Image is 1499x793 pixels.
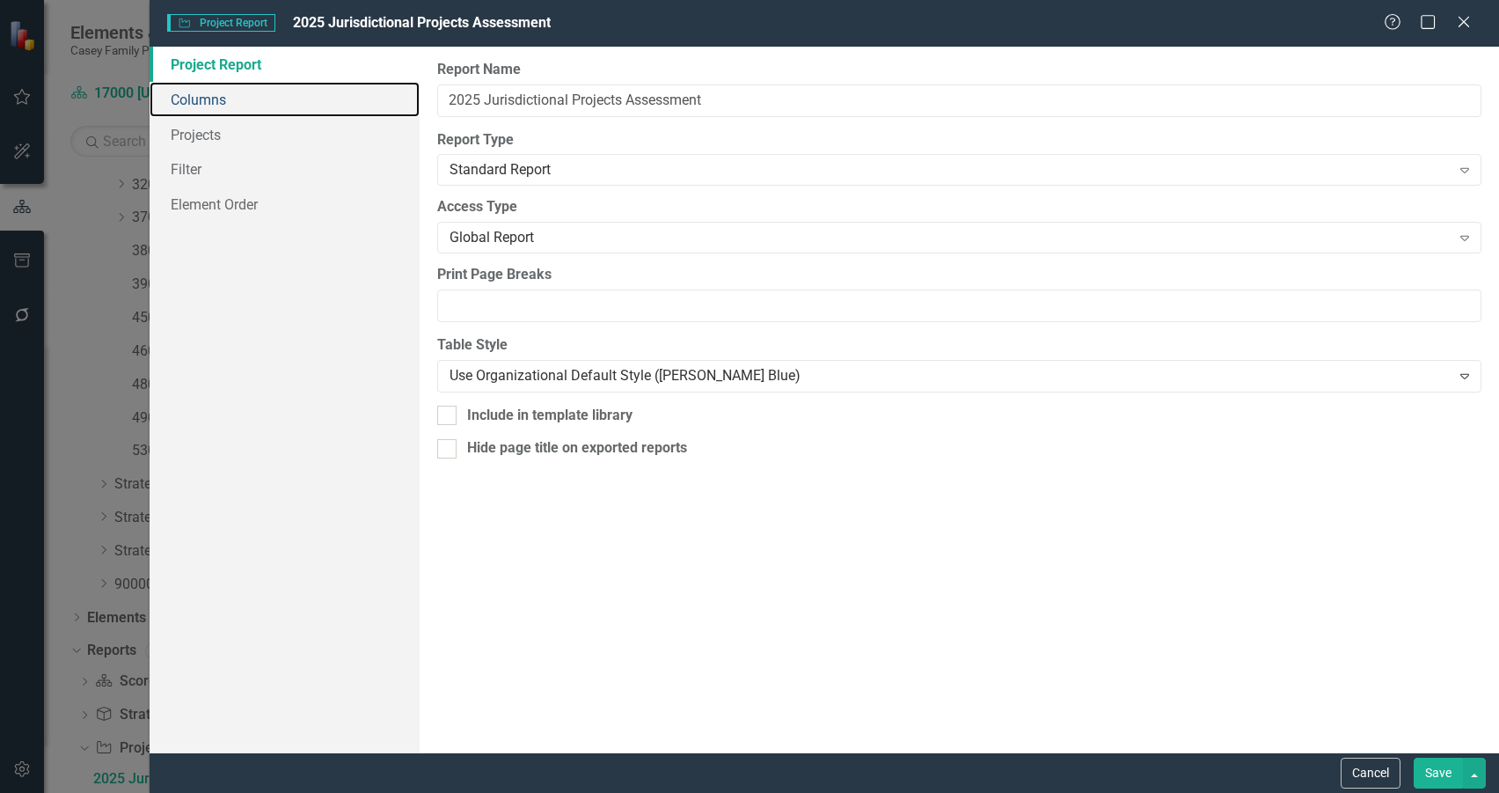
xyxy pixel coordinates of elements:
[437,60,1481,80] label: Report Name
[150,151,420,187] a: Filter
[437,265,1481,285] label: Print Page Breaks
[467,438,687,459] div: Hide page title on exported reports
[450,160,1450,180] div: Standard Report
[1414,758,1463,789] button: Save
[150,82,420,117] a: Columns
[437,84,1481,117] input: Report Name
[150,117,420,152] a: Projects
[150,47,420,82] a: Project Report
[450,228,1450,248] div: Global Report
[437,197,1481,217] label: Access Type
[437,130,1481,151] label: Report Type
[293,14,551,31] span: 2025 Jurisdictional Projects Assessment
[1341,758,1400,789] button: Cancel
[167,14,274,32] span: Project Report
[150,187,420,222] a: Element Order
[467,406,633,426] div: Include in template library
[437,335,1481,356] label: Table Style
